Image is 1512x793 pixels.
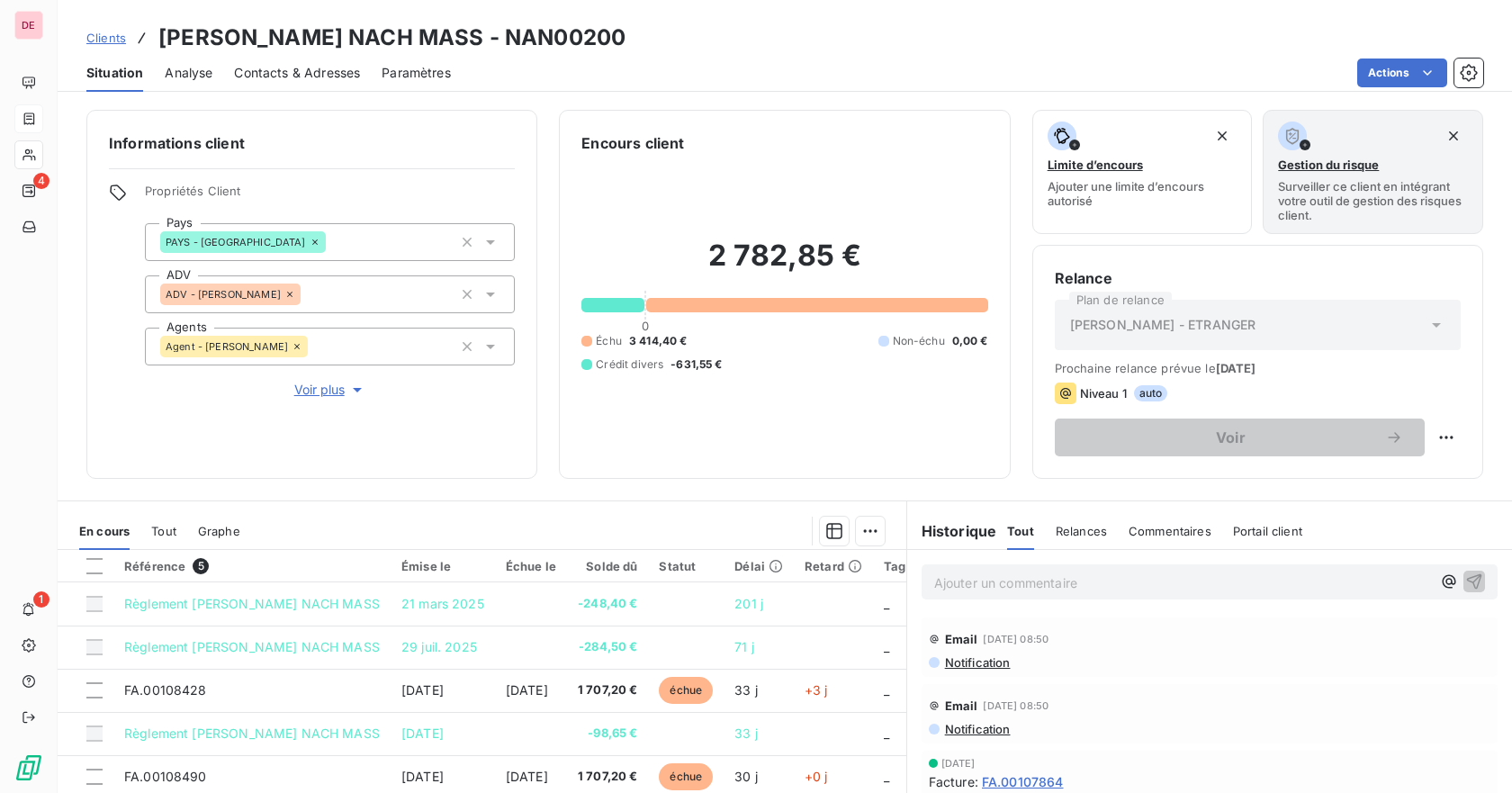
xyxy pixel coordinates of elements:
[401,559,484,573] div: Émise le
[983,700,1048,711] span: [DATE] 08:50
[805,559,862,573] div: Retard
[893,333,945,349] span: Non-échu
[124,725,380,741] span: Règlement [PERSON_NAME] NACH MASS
[884,596,889,611] span: _
[943,722,1011,736] span: Notification
[596,356,663,373] span: Crédit divers
[1070,316,1256,334] span: [PERSON_NAME] - ETRANGER
[145,184,515,209] span: Propriétés Client
[401,596,484,611] span: 21 mars 2025
[1080,386,1127,401] span: Niveau 1
[884,725,889,741] span: _
[382,64,451,82] span: Paramètres
[596,333,622,349] span: Échu
[198,524,240,538] span: Graphe
[943,655,1011,670] span: Notification
[629,333,688,349] span: 3 414,40 €
[983,634,1048,644] span: [DATE] 08:50
[1055,361,1461,375] span: Prochaine relance prévue le
[578,768,638,786] span: 1 707,20 €
[1134,385,1168,401] span: auto
[109,132,515,154] h6: Informations client
[578,595,638,613] span: -248,40 €
[1357,59,1447,87] button: Actions
[945,698,978,713] span: Email
[941,758,976,769] span: [DATE]
[581,238,987,292] h2: 2 782,85 €
[659,677,713,704] span: échue
[734,596,763,611] span: 201 j
[158,22,625,54] h3: [PERSON_NAME] NACH MASS - NAN00200
[401,639,477,654] span: 29 juil. 2025
[166,289,281,300] span: ADV - [PERSON_NAME]
[805,769,828,784] span: +0 j
[193,558,209,574] span: 5
[945,632,978,646] span: Email
[86,64,143,82] span: Situation
[79,524,130,538] span: En cours
[151,524,176,538] span: Tout
[166,237,306,248] span: PAYS - [GEOGRAPHIC_DATA]
[734,682,758,698] span: 33 j
[1032,110,1253,234] button: Limite d’encoursAjouter une limite d’encours autorisé
[734,725,758,741] span: 33 j
[33,591,49,608] span: 1
[506,769,548,784] span: [DATE]
[145,380,515,400] button: Voir plus
[124,558,380,574] div: Référence
[1451,732,1494,775] iframe: Intercom live chat
[124,769,207,784] span: FA.00108490
[234,64,360,82] span: Contacts & Adresses
[952,333,988,349] span: 0,00 €
[642,319,649,333] span: 0
[884,769,889,784] span: _
[401,769,444,784] span: [DATE]
[14,11,43,40] div: DE
[884,639,889,654] span: _
[33,173,49,189] span: 4
[578,681,638,699] span: 1 707,20 €
[1007,524,1034,538] span: Tout
[1056,524,1107,538] span: Relances
[734,559,783,573] div: Délai
[1055,267,1461,289] h6: Relance
[578,638,638,656] span: -284,50 €
[1048,158,1143,172] span: Limite d’encours
[578,559,638,573] div: Solde dû
[166,341,288,352] span: Agent - [PERSON_NAME]
[86,29,126,47] a: Clients
[1129,524,1211,538] span: Commentaires
[124,596,380,611] span: Règlement [PERSON_NAME] NACH MASS
[124,682,207,698] span: FA.00108428
[1278,179,1468,222] span: Surveiller ce client en intégrant votre outil de gestion des risques client.
[659,559,713,573] div: Statut
[124,639,380,654] span: Règlement [PERSON_NAME] NACH MASS
[308,338,322,355] input: Ajouter une valeur
[301,286,315,302] input: Ajouter une valeur
[86,31,126,45] span: Clients
[734,639,754,654] span: 71 j
[294,381,366,399] span: Voir plus
[929,772,978,791] span: Facture :
[326,234,340,250] input: Ajouter une valeur
[734,769,758,784] span: 30 j
[1278,158,1379,172] span: Gestion du risque
[1216,361,1256,375] span: [DATE]
[659,763,713,790] span: échue
[982,772,1064,791] span: FA.00107864
[1055,419,1425,456] button: Voir
[1263,110,1483,234] button: Gestion du risqueSurveiller ce client en intégrant votre outil de gestion des risques client.
[1076,430,1385,445] span: Voir
[581,132,684,154] h6: Encours client
[884,682,889,698] span: _
[805,682,828,698] span: +3 j
[1233,524,1302,538] span: Portail client
[506,559,556,573] div: Échue le
[401,682,444,698] span: [DATE]
[907,520,997,542] h6: Historique
[506,682,548,698] span: [DATE]
[884,559,976,573] div: Tag relance
[165,64,212,82] span: Analyse
[14,753,43,782] img: Logo LeanPay
[1048,179,1237,208] span: Ajouter une limite d’encours autorisé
